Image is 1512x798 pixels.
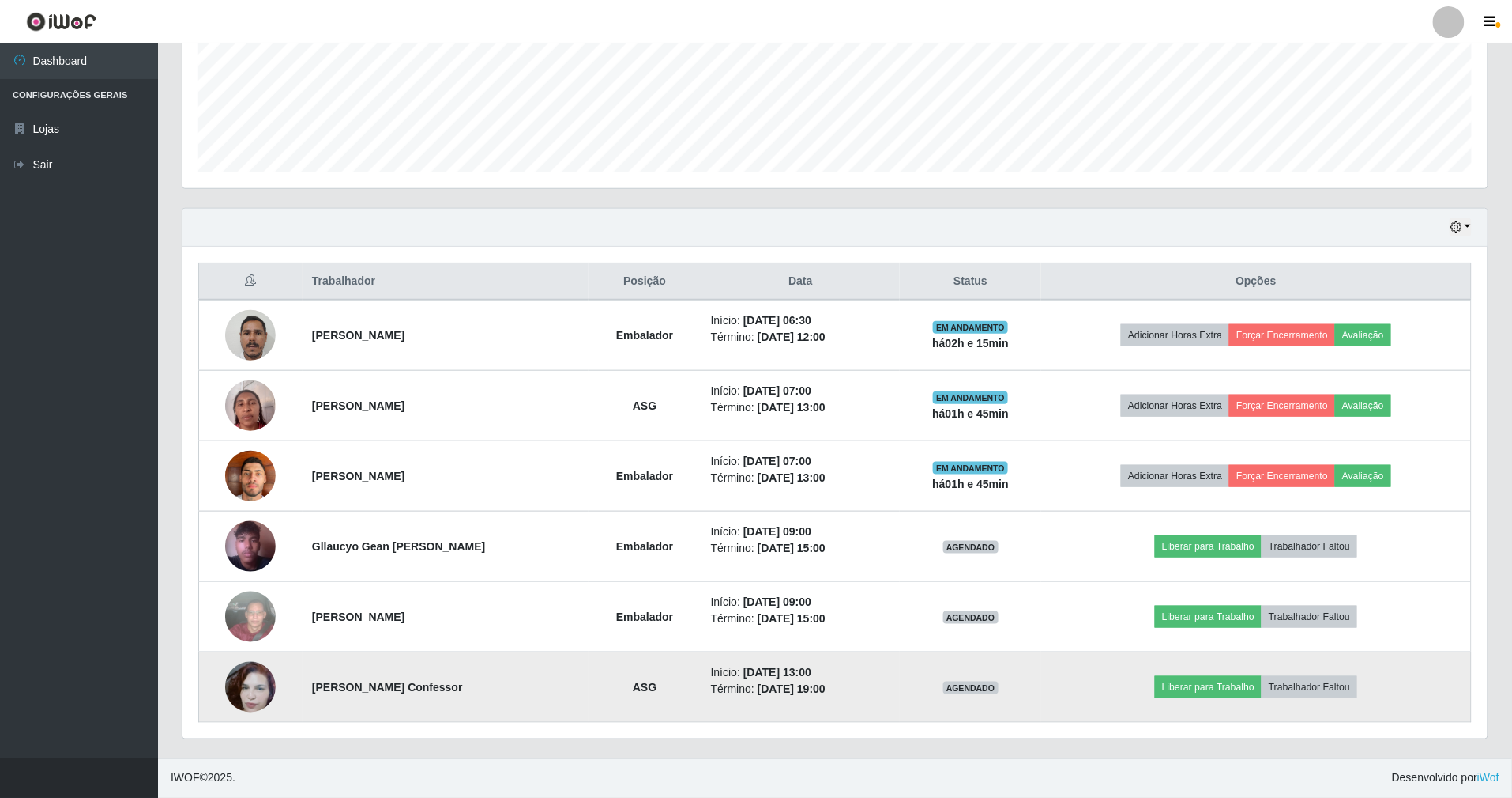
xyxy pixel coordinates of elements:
time: [DATE] 12:00 [758,331,826,343]
li: Início: [711,594,890,611]
button: Trabalhador Faltou [1262,676,1357,698]
strong: Gllaucyo Gean [PERSON_NAME] [312,540,485,553]
time: [DATE] 07:00 [743,384,811,397]
strong: há 02 h e 15 min [932,337,1009,350]
th: Status [900,263,1041,301]
img: CoreUI Logo [26,12,96,32]
strong: [PERSON_NAME] [312,470,404,482]
button: Adicionar Horas Extra [1121,465,1229,487]
th: Data [701,263,900,301]
span: IWOF [171,772,200,785]
button: Forçar Encerramento [1229,465,1335,487]
button: Trabalhador Faltou [1262,606,1357,628]
img: 1737744028032.jpeg [225,372,276,439]
button: Avaliação [1335,395,1391,417]
span: EM ANDAMENTO [933,321,1008,334]
strong: ASG [633,399,656,412]
button: Avaliação [1335,465,1391,487]
time: [DATE] 13:00 [758,471,826,484]
button: Adicionar Horas Extra [1121,395,1229,417]
span: EM ANDAMENTO [933,391,1008,404]
strong: [PERSON_NAME] [312,399,404,412]
strong: Embalador [616,329,673,342]
th: Posição [589,263,701,301]
time: [DATE] 19:00 [758,683,826,695]
a: iWof [1477,772,1499,785]
li: Término: [711,329,890,346]
button: Trabalhador Faltou [1262,535,1357,558]
time: [DATE] 13:00 [758,401,826,414]
li: Início: [711,312,890,329]
time: [DATE] 07:00 [743,455,811,467]
strong: ASG [633,681,656,694]
li: Término: [711,611,890,627]
li: Início: [711,383,890,399]
span: © 2025 . [171,770,235,787]
li: Início: [711,453,890,470]
li: Início: [711,664,890,681]
button: Avaliação [1335,324,1391,346]
button: Liberar para Trabalho [1155,535,1262,558]
strong: [PERSON_NAME] [312,611,404,623]
button: Liberar para Trabalho [1155,676,1262,698]
span: AGENDADO [943,611,999,624]
strong: [PERSON_NAME] Confessor [312,681,463,694]
time: [DATE] 15:00 [758,542,826,554]
span: AGENDADO [943,682,999,694]
time: [DATE] 06:30 [743,314,811,327]
img: 1750182643515.jpeg [225,442,276,509]
span: EM ANDAMENTO [933,462,1008,475]
time: [DATE] 09:00 [743,596,811,608]
strong: Embalador [616,540,673,553]
strong: Embalador [616,470,673,482]
button: Adicionar Horas Extra [1121,324,1229,346]
li: Término: [711,470,890,486]
li: Término: [711,540,890,557]
strong: há 01 h e 45 min [932,407,1009,420]
span: Desenvolvido por [1392,770,1499,787]
li: Término: [711,681,890,698]
time: [DATE] 13:00 [743,666,811,679]
li: Início: [711,524,890,540]
th: Opções [1041,263,1471,301]
strong: Embalador [616,611,673,623]
button: Liberar para Trabalho [1155,606,1262,628]
img: 1750804753278.jpeg [225,501,276,592]
button: Forçar Encerramento [1229,395,1335,417]
time: [DATE] 09:00 [743,525,811,538]
strong: [PERSON_NAME] [312,329,404,342]
button: Forçar Encerramento [1229,324,1335,346]
img: 1756745183275.jpeg [225,572,276,662]
img: 1753985413727.jpeg [225,642,276,732]
li: Término: [711,399,890,416]
time: [DATE] 15:00 [758,612,826,625]
strong: há 01 h e 45 min [932,478,1009,490]
th: Trabalhador [303,263,589,301]
img: 1754513784799.jpeg [225,301,276,369]
span: AGENDADO [943,541,999,554]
